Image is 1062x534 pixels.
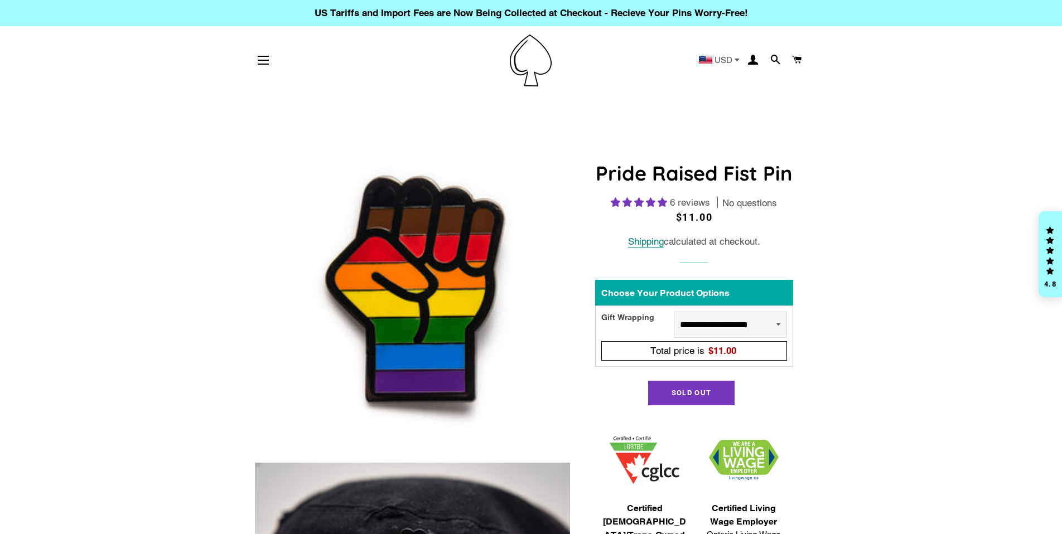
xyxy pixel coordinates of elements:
[713,345,736,356] span: 11.00
[674,312,787,338] select: Gift Wrapping
[722,197,777,210] span: No questions
[708,345,736,356] span: $
[510,35,552,86] img: Pin-Ace
[709,440,779,480] img: 1706832627.png
[610,436,679,484] img: 1705457225.png
[699,502,788,528] span: Certified Living Wage Employer
[648,381,735,405] button: Sold Out
[672,389,711,397] span: Sold Out
[595,234,793,249] div: calculated at checkout.
[1044,280,1057,288] div: 4.8
[255,139,570,454] img: Pride Raised Fist Enamel Pin Badge Resist Solidarity Power LGBTQ Gift for Her/Him - Pin Ace
[670,197,710,208] span: 6 reviews
[715,56,732,64] span: USD
[601,312,674,338] div: Gift Wrapping
[595,159,793,187] h1: Pride Raised Fist Pin
[1039,211,1062,297] div: Click to open Judge.me floating reviews tab
[611,197,670,208] span: 5.00 stars
[676,211,713,223] span: $11.00
[605,343,783,358] div: Total price is$11.00
[628,236,664,247] a: Shipping
[595,280,793,305] div: Choose Your Product Options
